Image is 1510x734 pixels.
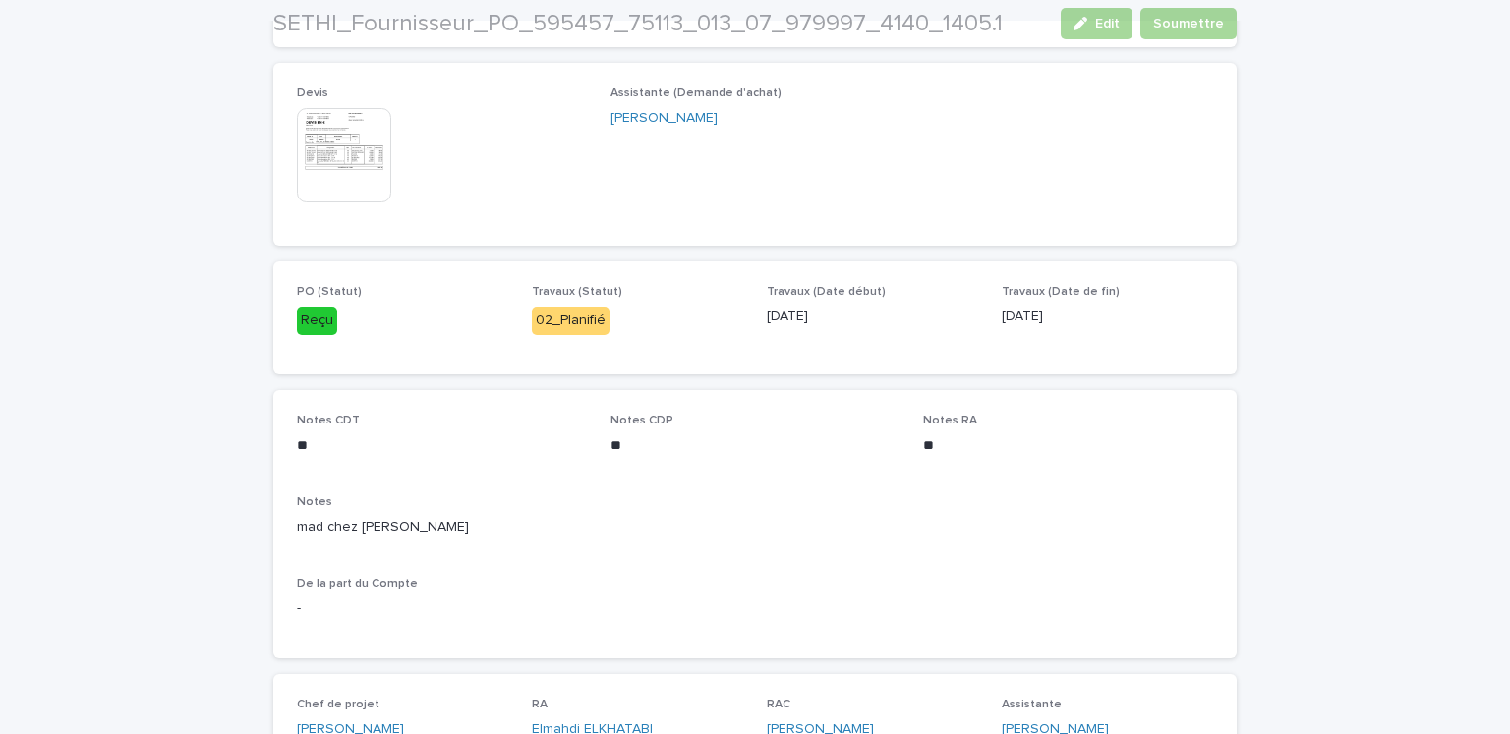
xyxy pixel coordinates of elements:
[1095,17,1120,30] span: Edit
[297,699,379,710] span: Chef de projet
[767,307,978,327] p: [DATE]
[297,598,587,619] p: -
[1002,699,1062,710] span: Assistante
[1002,307,1213,327] p: [DATE]
[297,307,337,335] div: Reçu
[610,415,673,426] span: Notes CDP
[923,415,977,426] span: Notes RA
[297,415,360,426] span: Notes CDT
[1002,286,1120,298] span: Travaux (Date de fin)
[1140,8,1237,39] button: Soumettre
[1153,14,1224,33] span: Soumettre
[297,517,1213,537] p: mad chez [PERSON_NAME]
[767,699,790,710] span: RAC
[297,578,418,590] span: De la part du Compte
[297,286,362,298] span: PO (Statut)
[273,10,1003,38] h2: SETHI_Fournisseur_PO_595457_75113_013_07_979997_4140_1405.1
[532,307,610,335] div: 02_Planifié
[532,699,548,710] span: RA
[767,286,886,298] span: Travaux (Date début)
[297,496,332,508] span: Notes
[610,108,718,129] a: [PERSON_NAME]
[297,87,328,99] span: Devis
[532,286,622,298] span: Travaux (Statut)
[1061,8,1132,39] button: Edit
[610,87,782,99] span: Assistante (Demande d'achat)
